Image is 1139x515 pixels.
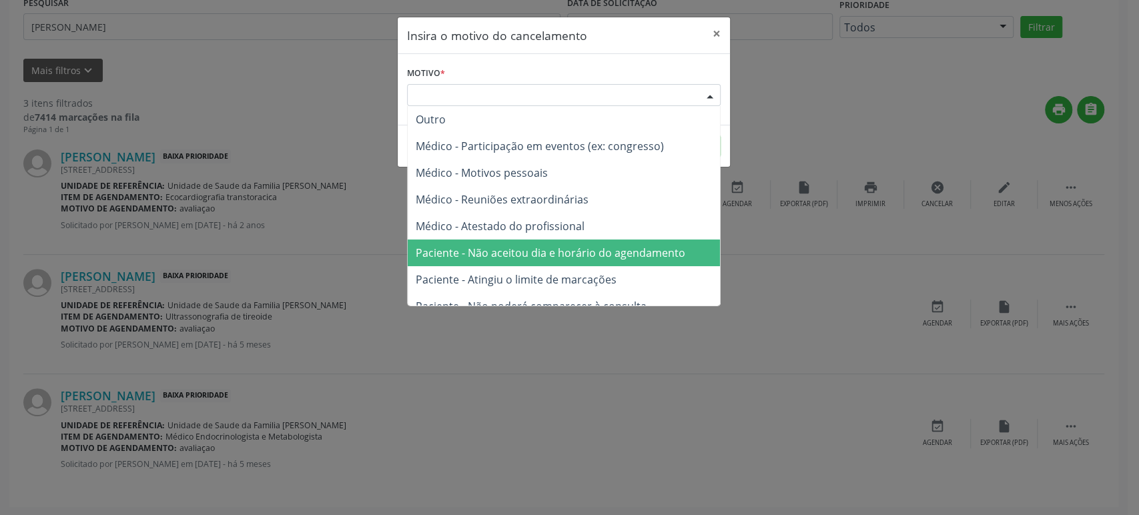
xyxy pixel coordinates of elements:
[416,245,685,260] span: Paciente - Não aceitou dia e horário do agendamento
[407,63,445,84] label: Motivo
[416,165,548,180] span: Médico - Motivos pessoais
[416,299,647,314] span: Paciente - Não poderá comparecer à consulta
[703,17,730,50] button: Close
[407,27,587,44] h5: Insira o motivo do cancelamento
[416,272,617,287] span: Paciente - Atingiu o limite de marcações
[416,219,585,233] span: Médico - Atestado do profissional
[416,192,589,207] span: Médico - Reuniões extraordinárias
[416,139,664,153] span: Médico - Participação em eventos (ex: congresso)
[416,112,446,127] span: Outro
